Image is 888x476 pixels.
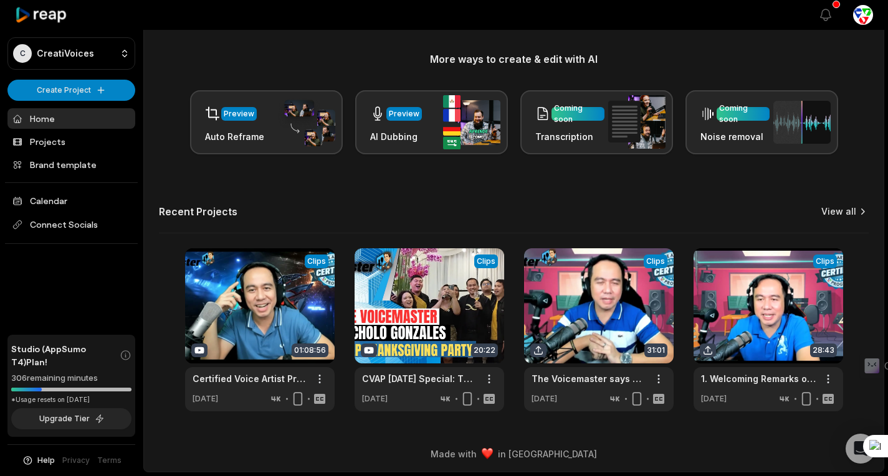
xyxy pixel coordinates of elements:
[773,101,831,144] img: noise_removal.png
[362,372,477,385] a: CVAP [DATE] Special: The VoiceMaster Shares Untold Stories!
[193,372,307,385] a: Certified Voice Artist Program Batch 8
[700,130,770,143] h3: Noise removal
[155,447,872,460] div: Made with in [GEOGRAPHIC_DATA]
[11,342,120,368] span: Studio (AppSumo T4) Plan!
[11,372,131,385] div: 306 remaining minutes
[389,108,419,119] div: Preview
[159,205,237,218] h2: Recent Projects
[7,154,135,175] a: Brand template
[97,455,122,466] a: Terms
[278,98,335,147] img: auto_reframe.png
[370,130,422,143] h3: AI Dubbing
[37,48,94,59] p: CreatiVoices
[554,103,602,125] div: Coming soon
[532,372,646,385] a: The Voicemaster says Goodbye to CVAP
[701,372,816,385] a: 1. Welcoming Remarks of the VoiceMaster for the Certified Voice Artist Program
[11,395,131,404] div: *Usage resets on [DATE]
[482,448,493,459] img: heart emoji
[159,52,869,67] h3: More ways to create & edit with AI
[7,213,135,236] span: Connect Socials
[7,108,135,129] a: Home
[821,205,856,218] a: View all
[37,455,55,466] span: Help
[719,103,767,125] div: Coming soon
[443,95,500,149] img: ai_dubbing.png
[224,108,254,119] div: Preview
[11,408,131,429] button: Upgrade Tier
[62,455,90,466] a: Privacy
[13,44,32,63] div: C
[7,80,135,101] button: Create Project
[846,434,876,464] div: Open Intercom Messenger
[608,95,666,149] img: transcription.png
[535,130,604,143] h3: Transcription
[22,455,55,466] button: Help
[205,130,264,143] h3: Auto Reframe
[7,131,135,152] a: Projects
[7,190,135,211] a: Calendar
